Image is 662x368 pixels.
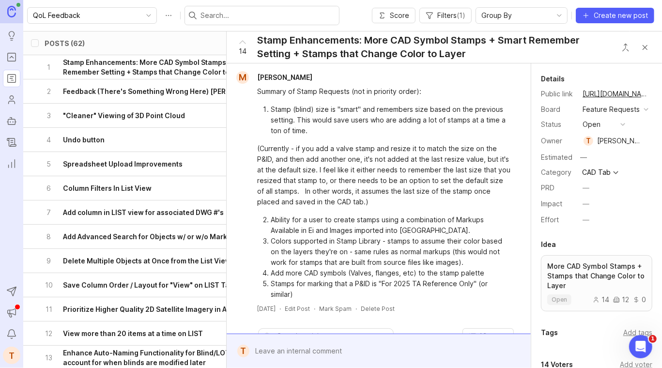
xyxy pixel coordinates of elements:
div: toggle menu [27,7,157,24]
div: Owner [541,136,575,146]
button: View [462,328,514,344]
p: 10 [45,280,53,290]
div: Feature Requests [583,104,640,115]
span: 14 [239,46,246,57]
h6: Delete Multiple Objects at Once from the List View [63,256,231,266]
button: Create new post [576,8,654,23]
button: 3"Cleaner" Viewing of 3D Point Cloud [45,104,286,127]
div: M [236,71,249,84]
button: 11Prioritize Higher Quality 2D Satellite Imagery in App [45,297,286,321]
div: Public link [541,89,575,99]
div: — [583,183,589,193]
button: 10Save Column Order / Layout for "View" on LIST Tab [45,273,286,297]
button: 8Add Advanced Search for Objects w/ or w/o Markups / CAD Links [45,225,286,248]
h6: Add column in LIST view for associated DWG #'s [63,208,224,217]
div: open [583,119,600,130]
button: Filters(1) [419,8,472,23]
h6: Spreadsheet Upload Improvements [63,159,183,169]
button: 5Spreadsheet Upload Improvements [45,152,286,176]
span: Score [390,11,409,20]
div: Edit Post [285,305,310,313]
a: [URL][DOMAIN_NAME] [580,88,652,100]
p: 8 [45,232,53,242]
h6: Undo button [63,135,105,145]
div: Category [541,167,575,178]
input: QoL Feedback [33,10,140,21]
p: 6 [45,184,53,193]
iframe: Intercom live chat [629,335,652,358]
button: Impact [580,198,592,210]
span: Group By [481,10,512,21]
p: 13 [45,353,53,363]
a: Ideas [3,27,20,45]
h6: Prioritize Higher Quality 2D Satellite Imagery in App [63,305,235,314]
h6: View more than 20 items at a time on LIST [63,329,203,338]
label: Effort [541,215,559,224]
div: Posts (62) [45,40,85,47]
p: 12 [45,329,53,338]
button: 1Stamp Enhancements: More CAD Symbol Stamps + Smart Remember Setting + Stamps that Change Color t... [45,55,286,79]
div: · [314,305,315,313]
div: Estimated [541,154,572,161]
li: Add more CAD symbols (Valves, flanges, etc) to the stamp palette [271,268,511,278]
li: Stamp (blind) size is "smart" and remembers size based on the previous setting. This would save u... [271,104,511,136]
h6: Enhance Auto-Naming Functionality for Blind/LOTO Lists to account for when blinds are modified later [63,348,286,368]
label: Impact [541,199,562,208]
label: PRD [541,184,554,192]
p: 9 [45,256,53,266]
span: [PERSON_NAME] [257,73,312,81]
input: Search activity... [277,331,388,341]
span: Create new post [594,11,648,20]
p: More CAD Symbol Stamps + Stamps that Change Color to Layer [547,261,646,291]
button: 12View more than 20 items at a time on LIST [45,322,286,345]
div: T [584,136,593,146]
button: PRD [580,182,592,194]
svg: toggle icon [552,12,567,19]
div: — [583,215,589,225]
a: Portal [3,48,20,66]
li: Stamps for marking that a P&ID is "For 2025 TA Reference Only" (or similar) [271,278,511,300]
span: Filters [437,11,465,20]
a: Changelog [3,134,20,151]
img: Canny Home [7,6,16,17]
a: Reporting [3,155,20,172]
h6: Add Advanced Search for Objects w/ or w/o Markups / CAD Links [63,232,279,242]
p: 7 [45,208,53,217]
div: [PERSON_NAME] [597,136,641,146]
button: 2Feedback (There's Something Wrong Here) [PERSON_NAME] [45,79,286,103]
div: 0 [633,296,646,303]
button: Notifications [3,325,20,343]
button: Close button [616,38,635,57]
div: Add tags [623,327,652,338]
p: 3 [45,111,53,121]
div: Board [541,104,575,115]
div: Tags [541,327,558,338]
p: 5 [45,159,53,169]
div: Details [541,73,565,85]
button: Effort [580,214,592,226]
input: Search... [200,10,335,21]
p: 11 [45,305,53,314]
h6: "Cleaner" Viewing of 3D Point Cloud [63,111,185,121]
button: 6Column Filters In List View [45,176,286,200]
a: M[PERSON_NAME] [231,71,320,84]
div: · [355,305,357,313]
button: 7Add column in LIST view for associated DWG #'s [45,200,286,224]
div: Idea [541,239,556,250]
div: Stamp Enhancements: More CAD Symbol Stamps + Smart Remember Setting + Stamps that Change Color to... [257,33,611,61]
li: Colors supported in Stamp Library - stamps to assume their color based on the layers they're on -... [271,236,511,268]
button: 9Delete Multiple Objects at Once from the List View [45,249,286,273]
div: (Currently - if you add a valve stamp and resize it to match the size on the P&ID, and then add a... [257,143,511,207]
svg: toggle icon [141,12,156,19]
a: Roadmaps [3,70,20,87]
div: Status [541,119,575,130]
span: open [552,296,567,304]
button: Score [372,8,416,23]
p: 2 [45,87,53,96]
button: Announcements [3,304,20,322]
button: T [3,347,20,364]
p: 1 [45,62,53,72]
div: 12 [613,296,629,303]
time: [DATE] [257,305,276,312]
